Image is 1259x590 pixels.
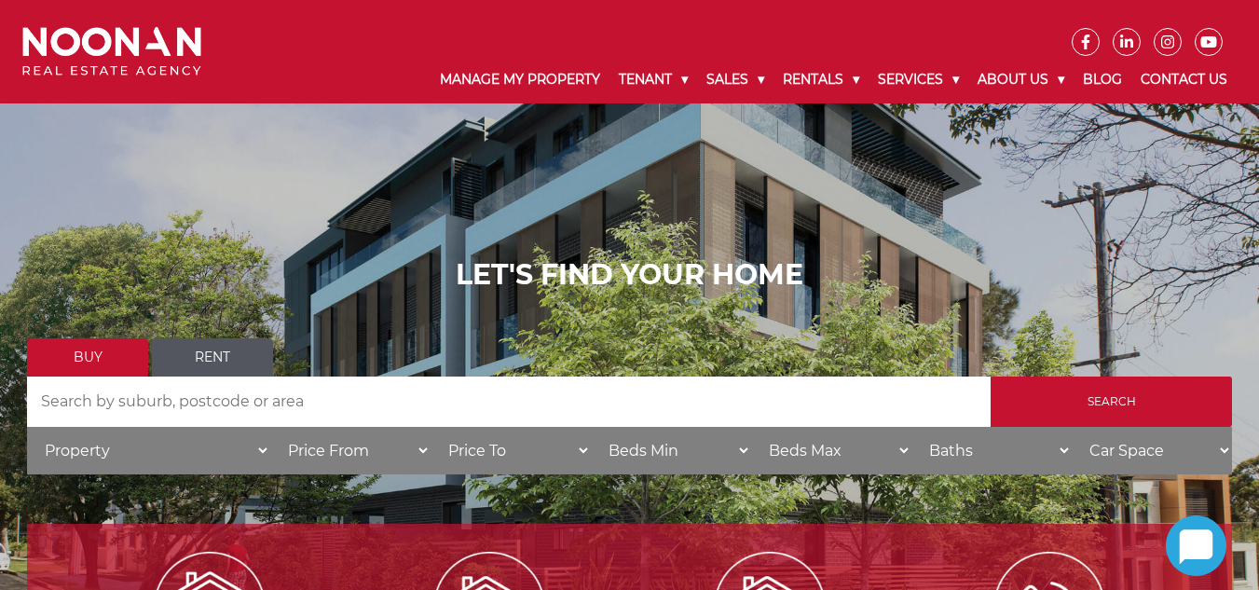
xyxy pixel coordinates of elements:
a: Services [869,56,968,103]
a: About Us [968,56,1074,103]
a: Rent [152,338,273,377]
h1: LET'S FIND YOUR HOME [27,258,1232,292]
a: Contact Us [1131,56,1237,103]
a: Buy [27,338,148,377]
a: Sales [697,56,773,103]
img: Noonan Real Estate Agency [22,27,201,76]
a: Blog [1074,56,1131,103]
a: Tenant [609,56,697,103]
a: Rentals [773,56,869,103]
a: Manage My Property [431,56,609,103]
input: Search [991,377,1232,427]
input: Search by suburb, postcode or area [27,377,991,427]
